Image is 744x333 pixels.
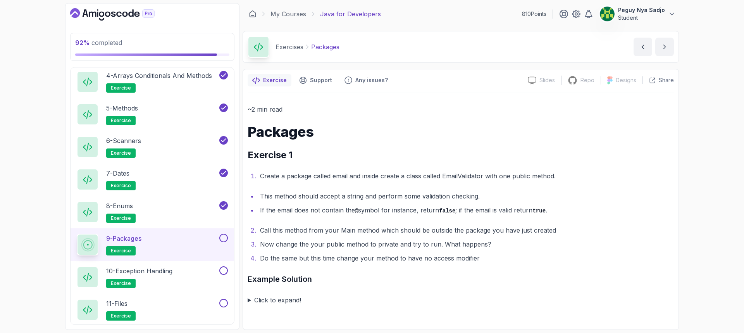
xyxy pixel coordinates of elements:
button: Share [642,76,674,84]
span: exercise [111,215,131,221]
button: 10-Exception Handlingexercise [77,266,228,288]
li: Do the same but this time change your method to have no access modifier [258,253,674,264]
span: exercise [111,85,131,91]
a: Dashboard [70,8,172,21]
p: 8 - Enums [106,201,133,210]
span: exercise [111,280,131,286]
button: 4-Arrays Conditionals and Methodsexercise [77,71,228,93]
h2: Exercise 1 [248,149,674,161]
p: 7 - Dates [106,169,129,178]
p: Packages [311,42,339,52]
li: Create a package called email and inside create a class called EmailValidator with one public met... [258,171,674,181]
p: 6 - Scanners [106,136,141,145]
img: user profile image [600,7,615,21]
p: 11 - Files [106,299,127,308]
p: Exercise [263,76,287,84]
span: completed [75,39,122,47]
button: 5-Methodsexercise [77,104,228,125]
p: ~2 min read [248,104,674,115]
span: exercise [111,248,131,254]
p: 9 - Packages [106,234,141,243]
h3: Example Solution [248,273,674,285]
p: 10 - Exception Handling [106,266,172,276]
button: 7-Datesexercise [77,169,228,190]
span: exercise [111,183,131,189]
p: Java for Developers [320,9,381,19]
li: Now change the your public method to private and try to run. What happens? [258,239,674,250]
p: Any issues? [355,76,388,84]
p: Share [659,76,674,84]
span: exercise [111,313,131,319]
h1: Packages [248,124,674,140]
p: Student [618,14,665,22]
button: previous content [634,38,652,56]
p: Designs [616,76,636,84]
button: next content [655,38,674,56]
p: Repo [580,76,594,84]
button: Support button [294,74,337,86]
a: My Courses [270,9,306,19]
span: exercise [111,150,131,156]
button: 6-Scannersexercise [77,136,228,158]
p: 5 - Methods [106,104,138,113]
summary: Click to expand! [248,295,674,305]
span: exercise [111,117,131,124]
p: Exercises [276,42,303,52]
li: This method should accept a string and perform some validation checking. [258,191,674,202]
p: 810 Points [522,10,546,18]
button: Feedback button [340,74,393,86]
button: notes button [248,74,291,86]
code: false [439,208,455,214]
a: Dashboard [249,10,257,18]
span: 92 % [75,39,90,47]
button: 8-Enumsexercise [77,201,228,223]
p: Support [310,76,332,84]
button: 11-Filesexercise [77,299,228,321]
li: Call this method from your Main method which should be outside the package you have just created [258,225,674,236]
code: true [532,208,546,214]
p: 4 - Arrays Conditionals and Methods [106,71,212,80]
li: If the email does not contain the symbol for instance, return ; if the email is valid return . [258,205,674,216]
code: @ [355,208,358,214]
p: Peguy Nya Sadjo [618,6,665,14]
p: Slides [539,76,555,84]
button: user profile imagePeguy Nya SadjoStudent [599,6,676,22]
button: 9-Packagesexercise [77,234,228,255]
